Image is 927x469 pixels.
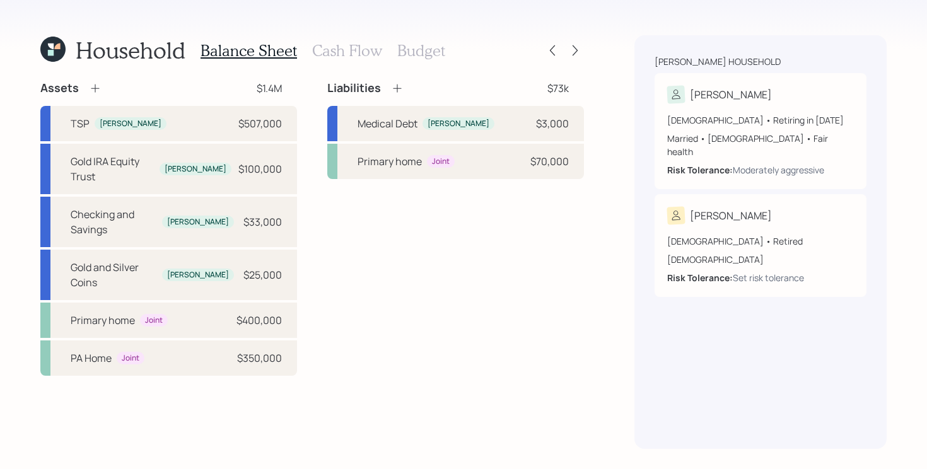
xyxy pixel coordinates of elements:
div: $507,000 [238,116,282,131]
div: $350,000 [237,350,282,366]
div: $25,000 [243,267,282,282]
div: $400,000 [236,313,282,328]
h3: Budget [397,42,445,60]
div: TSP [71,116,90,131]
div: Joint [432,156,450,167]
div: [PERSON_NAME] [690,208,772,223]
div: $73k [547,81,569,96]
h3: Balance Sheet [201,42,297,60]
div: Set risk tolerance [733,271,804,284]
div: $3,000 [536,116,569,131]
div: $33,000 [243,214,282,229]
div: $100,000 [238,161,282,177]
div: $1.4M [257,81,282,96]
div: [PERSON_NAME] [690,87,772,102]
div: PA Home [71,350,112,366]
div: Gold IRA Equity Trust [71,154,154,184]
div: Joint [122,353,139,364]
div: [PERSON_NAME] [165,164,226,175]
h4: Liabilities [327,81,381,95]
div: Gold and Silver Coins [71,260,157,290]
div: [PERSON_NAME] [167,217,229,228]
div: $70,000 [530,154,569,169]
b: Risk Tolerance: [667,164,733,176]
div: [DEMOGRAPHIC_DATA] • Retiring in [DATE] [667,113,854,127]
div: Primary home [71,313,135,328]
h4: Assets [40,81,79,95]
div: Joint [145,315,163,326]
div: Primary home [358,154,422,169]
div: Married • [DEMOGRAPHIC_DATA] • Fair health [667,132,854,158]
div: [PERSON_NAME] household [655,55,781,68]
div: Moderately aggressive [733,163,824,177]
div: [PERSON_NAME] [100,119,161,129]
b: Risk Tolerance: [667,272,733,284]
div: [PERSON_NAME] [167,270,229,281]
div: [DEMOGRAPHIC_DATA] • Retired [667,234,854,248]
h1: Household [76,37,185,64]
div: [DEMOGRAPHIC_DATA] [667,253,854,266]
div: [PERSON_NAME] [428,119,489,129]
h3: Cash Flow [312,42,382,60]
div: Checking and Savings [71,207,157,237]
div: Medical Debt [358,116,417,131]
